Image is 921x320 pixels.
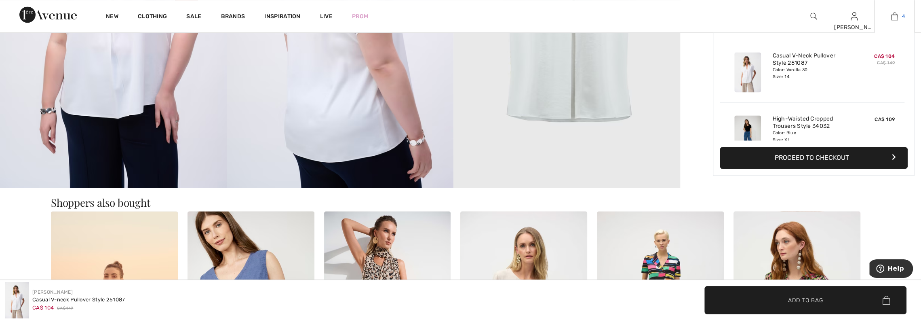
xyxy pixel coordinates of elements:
span: Inspiration [264,13,300,21]
a: 4 [875,11,914,21]
div: [PERSON_NAME] [834,23,874,32]
span: CA$ 149 [57,305,73,312]
img: My Info [851,11,858,21]
img: Casual V-Neck Pullover Style 251087 [5,282,29,318]
div: Casual V-neck Pullover Style 251087 [32,296,125,304]
iframe: Opens a widget where you can find more information [869,259,913,280]
h3: Shoppers also bought [51,197,870,208]
a: Brands [221,13,245,21]
img: Casual V-Neck Pullover Style 251087 [734,52,761,92]
s: CA$ 149 [877,60,895,66]
img: search the website [810,11,817,21]
img: Bag.svg [882,296,890,305]
span: CA$ 109 [875,117,895,122]
img: My Bag [891,11,898,21]
a: High-Waisted Cropped Trousers Style 34032 [772,115,852,130]
div: Color: Blue Size: XL [772,130,852,143]
img: 1ère Avenue [19,6,77,23]
a: [PERSON_NAME] [32,289,73,295]
span: CA$ 104 [32,305,54,311]
button: Proceed to Checkout [720,147,908,169]
button: Add to Bag [704,286,906,314]
a: Clothing [138,13,167,21]
a: Casual V-Neck Pullover Style 251087 [772,52,852,67]
span: 4 [902,13,905,20]
a: Prom [352,12,368,21]
a: New [106,13,118,21]
div: Color: Vanilla 30 Size: 14 [772,67,852,80]
span: CA$ 104 [874,53,895,59]
a: Sign In [851,12,858,20]
span: Add to Bag [788,296,823,304]
img: High-Waisted Cropped Trousers Style 34032 [734,115,761,155]
a: Sale [186,13,201,21]
a: Live [320,12,333,21]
